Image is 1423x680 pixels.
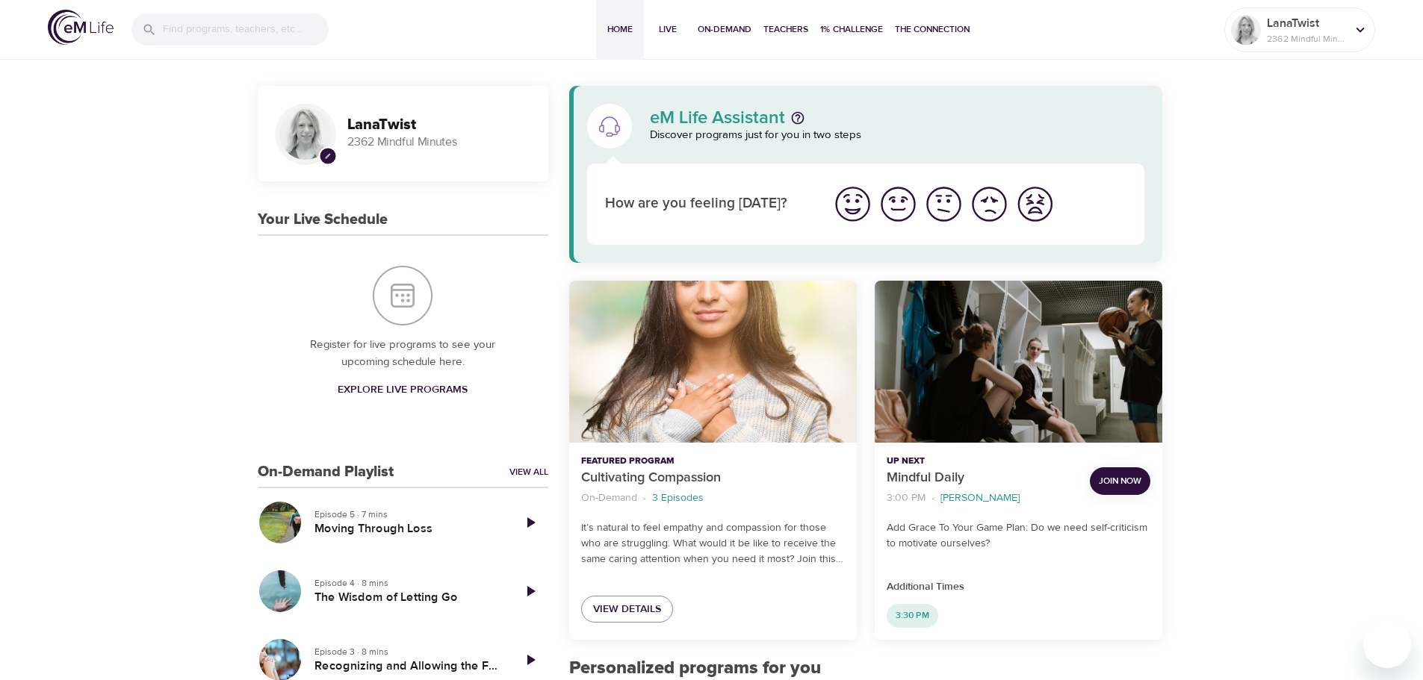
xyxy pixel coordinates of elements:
[602,22,638,37] span: Home
[887,579,1150,595] p: Additional Times
[878,184,919,225] img: good
[48,10,114,45] img: logo
[1012,181,1058,227] button: I'm feeling worst
[314,521,500,537] h5: Moving Through Loss
[314,658,500,674] h5: Recognizing and Allowing the Feelings of Loss
[605,193,812,215] p: How are you feeling [DATE]?
[1099,473,1141,489] span: Join Now
[887,455,1078,468] p: Up Next
[512,573,548,609] a: Play Episode
[314,590,500,605] h5: The Wisdom of Letting Go
[1363,620,1411,668] iframe: Button to launch messaging window
[763,22,808,37] span: Teachers
[509,466,548,478] a: View All
[643,488,646,508] li: ·
[314,508,500,521] p: Episode 5 · 7 mins
[887,604,938,628] div: 3:30 PM
[830,181,875,227] button: I'm feeling great
[650,109,785,127] p: eM Life Assistant
[931,488,934,508] li: ·
[895,22,970,37] span: The Connection
[698,22,751,37] span: On-Demand
[332,376,474,404] a: Explore Live Programs
[258,464,394,481] h3: On-Demand Playlist
[940,490,1020,506] p: [PERSON_NAME]
[921,181,967,227] button: I'm feeling ok
[314,645,500,658] p: Episode 3 · 8 mins
[969,184,1010,225] img: bad
[512,505,548,540] a: Play Episode
[887,520,1150,552] p: Add Grace To Your Game Plan: Do we need self-criticism to motivate ourselves?
[593,600,661,619] span: View Details
[581,455,845,468] p: Featured Program
[820,22,883,37] span: 1% Challenge
[887,609,938,622] span: 3:30 PM
[314,576,500,590] p: Episode 4 · 8 mins
[279,107,332,160] img: Remy Sharp
[347,116,530,134] h3: LanaTwist
[581,596,673,623] a: View Details
[1090,467,1150,495] button: Join Now
[598,114,621,138] img: eM Life Assistant
[1014,184,1055,225] img: worst
[569,658,1163,679] h2: Personalized programs for you
[1267,14,1346,32] p: LanaTwist
[650,22,686,37] span: Live
[258,211,388,228] h3: Your Live Schedule
[887,468,1078,488] p: Mindful Daily
[875,181,921,227] button: I'm feeling good
[581,488,845,508] nav: breadcrumb
[875,281,1162,443] button: Mindful Daily
[1267,32,1346,46] p: 2362 Mindful Minutes
[923,184,964,225] img: ok
[1231,15,1261,45] img: Remy Sharp
[581,468,845,488] p: Cultivating Compassion
[338,381,468,399] span: Explore Live Programs
[569,281,857,443] button: Cultivating Compassion
[650,127,1145,144] p: Discover programs just for you in two steps
[832,184,873,225] img: great
[652,490,704,506] p: 3 Episodes
[512,642,548,678] a: Play Episode
[258,569,303,614] button: The Wisdom of Letting Go
[347,134,530,151] p: 2362 Mindful Minutes
[258,500,303,545] button: Moving Through Loss
[373,266,433,325] img: Your Live Schedule
[581,490,637,506] p: On-Demand
[581,520,845,567] p: It’s natural to feel empathy and compassion for those who are struggling. What would it be like t...
[163,13,329,46] input: Find programs, teachers, etc...
[967,181,1012,227] button: I'm feeling bad
[887,490,926,506] p: 3:00 PM
[288,337,518,370] p: Register for live programs to see your upcoming schedule here.
[887,488,1078,508] nav: breadcrumb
